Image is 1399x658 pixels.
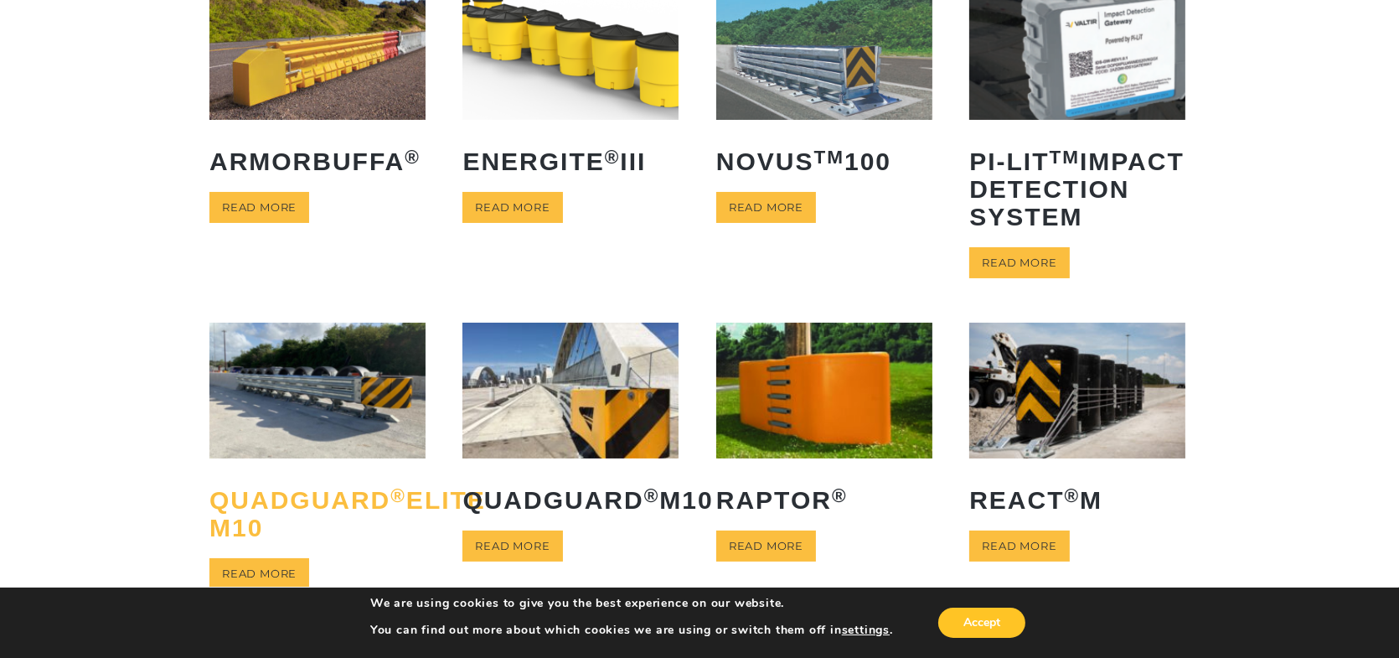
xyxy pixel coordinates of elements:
[716,531,816,562] a: Read more about “RAPTOR®”
[716,323,932,526] a: RAPTOR®
[1065,485,1081,506] sup: ®
[462,192,562,223] a: Read more about “ENERGITE® III”
[462,135,679,188] h2: ENERGITE III
[209,323,426,553] a: QuadGuard®Elite M10
[209,135,426,188] h2: ArmorBuffa
[390,485,406,506] sup: ®
[969,531,1069,562] a: Read more about “REACT® M”
[832,485,848,506] sup: ®
[209,192,309,223] a: Read more about “ArmorBuffa®”
[938,608,1025,638] button: Accept
[405,147,421,168] sup: ®
[605,147,621,168] sup: ®
[462,531,562,562] a: Read more about “QuadGuard® M10”
[1050,147,1081,168] sup: TM
[462,474,679,526] h2: QuadGuard M10
[716,474,932,526] h2: RAPTOR
[969,474,1185,526] h2: REACT M
[644,485,660,506] sup: ®
[209,474,426,554] h2: QuadGuard Elite M10
[716,192,816,223] a: Read more about “NOVUSTM 100”
[209,558,309,589] a: Read more about “QuadGuard® Elite M10”
[842,623,890,638] button: settings
[814,147,845,168] sup: TM
[716,135,932,188] h2: NOVUS 100
[969,135,1185,243] h2: PI-LIT Impact Detection System
[969,323,1185,526] a: REACT®M
[370,623,893,638] p: You can find out more about which cookies we are using or switch them off in .
[462,323,679,526] a: QuadGuard®M10
[969,247,1069,278] a: Read more about “PI-LITTM Impact Detection System”
[370,596,893,611] p: We are using cookies to give you the best experience on our website.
